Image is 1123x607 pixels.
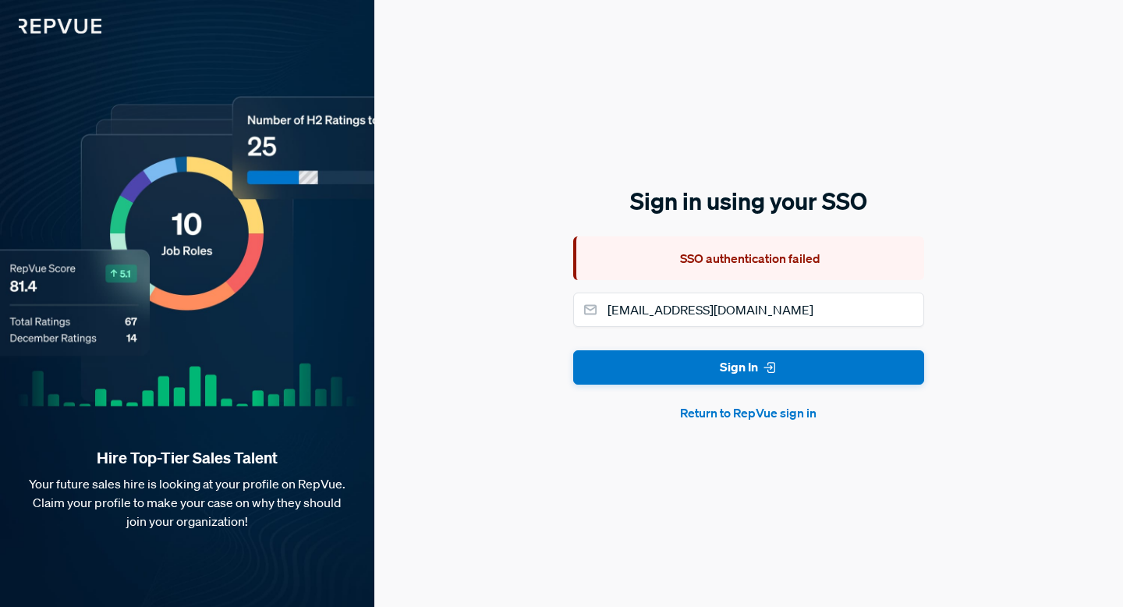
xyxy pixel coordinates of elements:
[25,474,349,531] p: Your future sales hire is looking at your profile on RepVue. Claim your profile to make your case...
[25,448,349,468] strong: Hire Top-Tier Sales Talent
[573,236,924,280] div: SSO authentication failed
[573,350,924,385] button: Sign In
[573,293,924,327] input: Email address
[573,403,924,422] button: Return to RepVue sign in
[573,185,924,218] h5: Sign in using your SSO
